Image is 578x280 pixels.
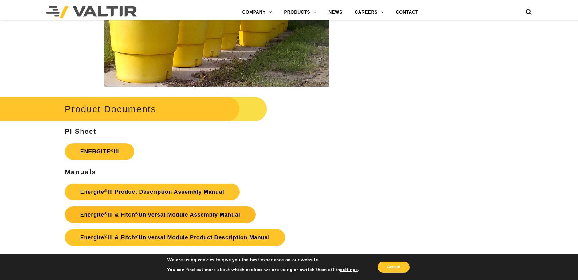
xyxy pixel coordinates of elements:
[167,257,359,263] p: We are using cookies to give you the best experience on our website.
[135,234,139,239] sup: ®
[65,168,96,176] strong: Manuals
[278,6,323,18] a: PRODUCTS
[65,206,256,223] a: Energite®III & Fitch®Universal Module Assembly Manual
[340,267,358,273] button: settings
[65,128,96,135] strong: PI Sheet
[390,6,424,18] a: CONTACT
[167,267,359,273] p: You can find out more about which cookies we are using or switch them off in .
[135,211,139,216] sup: ®
[104,211,108,216] sup: ®
[322,6,348,18] a: NEWS
[378,262,410,273] button: Accept
[104,189,108,193] sup: ®
[65,184,240,200] a: Energite®III Product Description Assembly Manual
[65,143,135,160] a: ENERGITE®III
[65,229,285,246] a: Energite®III & Fitch®Universal Module Product Description Manual
[46,6,137,18] img: Valtir
[236,6,278,18] a: COMPANY
[349,6,390,18] a: CAREERS
[110,148,114,153] sup: ®
[104,234,108,239] sup: ®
